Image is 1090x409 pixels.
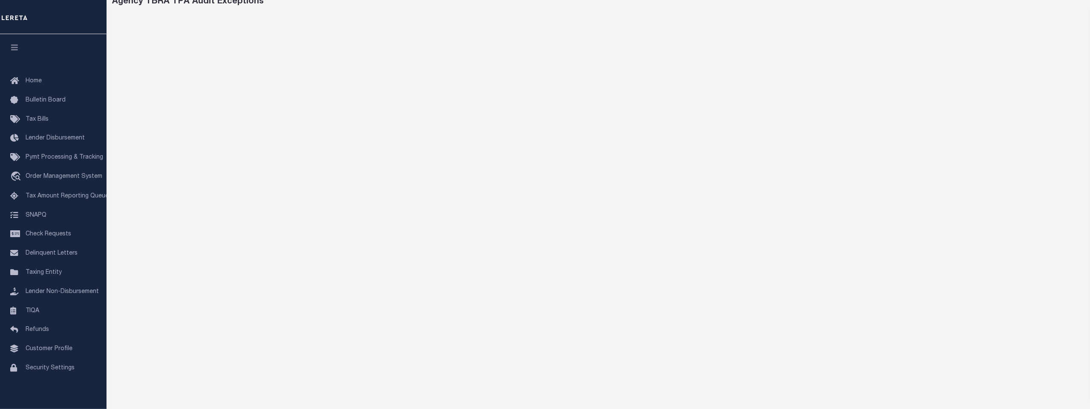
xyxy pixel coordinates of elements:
span: Tax Bills [26,116,49,122]
span: Pymt Processing & Tracking [26,154,103,160]
span: Delinquent Letters [26,250,78,256]
span: Security Settings [26,365,75,371]
i: travel_explore [10,171,24,183]
span: TIQA [26,307,39,313]
span: Check Requests [26,231,71,237]
span: Order Management System [26,174,102,180]
span: Refunds [26,327,49,333]
span: Lender Non-Disbursement [26,289,99,295]
span: Lender Disbursement [26,135,85,141]
span: Customer Profile [26,346,72,352]
span: Bulletin Board [26,97,66,103]
span: Tax Amount Reporting Queue [26,193,109,199]
span: Home [26,78,42,84]
span: Taxing Entity [26,270,62,276]
span: SNAPQ [26,212,46,218]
